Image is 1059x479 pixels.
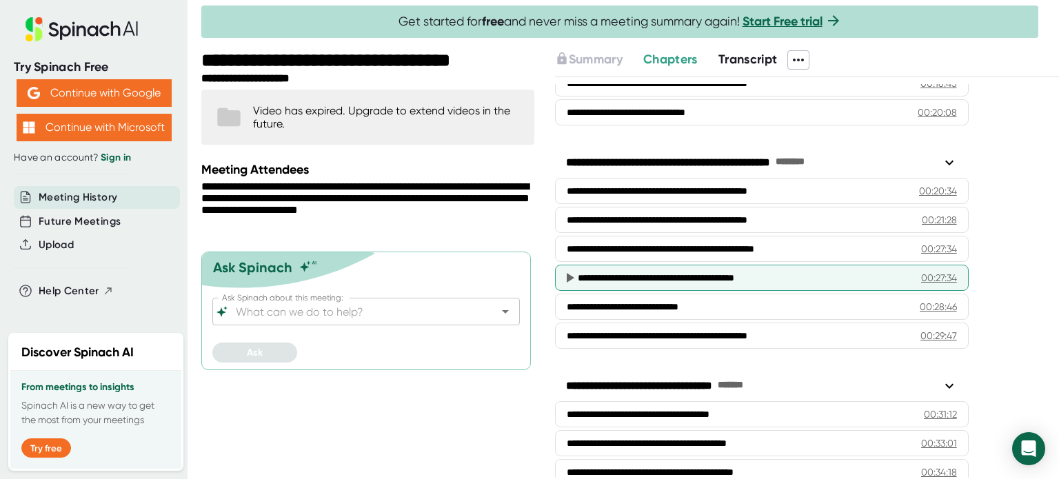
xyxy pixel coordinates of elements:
img: Aehbyd4JwY73AAAAAElFTkSuQmCC [28,87,40,99]
div: 00:33:01 [921,436,957,450]
button: Upload [39,237,74,253]
h2: Discover Spinach AI [21,343,134,362]
div: Have an account? [14,152,174,164]
div: Open Intercom Messenger [1012,432,1045,465]
a: Sign in [101,152,131,163]
button: Open [496,302,515,321]
button: Try free [21,438,71,458]
h3: From meetings to insights [21,382,170,393]
button: Chapters [643,50,698,69]
span: Help Center [39,283,99,299]
span: Ask [247,347,263,358]
div: 00:28:46 [920,300,957,314]
button: Ask [212,343,297,363]
button: Continue with Google [17,79,172,107]
div: 00:20:34 [919,184,957,198]
span: Chapters [643,52,698,67]
div: 00:31:12 [924,407,957,421]
button: Continue with Microsoft [17,114,172,141]
button: Help Center [39,283,114,299]
span: Get started for and never miss a meeting summary again! [399,14,842,30]
p: Spinach AI is a new way to get the most from your meetings [21,398,170,427]
div: 00:34:18 [921,465,957,479]
div: 00:27:34 [921,271,957,285]
button: Transcript [718,50,778,69]
span: Summary [569,52,623,67]
div: Meeting Attendees [201,162,538,177]
div: Upgrade to access [555,50,643,70]
div: Video has expired. Upgrade to extend videos in the future. [253,104,521,130]
div: Ask Spinach [213,259,292,276]
button: Summary [555,50,623,69]
button: Future Meetings [39,214,121,230]
div: Try Spinach Free [14,59,174,75]
input: What can we do to help? [233,302,475,321]
div: 00:20:08 [918,105,957,119]
button: Meeting History [39,190,117,205]
div: 00:29:47 [920,329,957,343]
div: 00:27:34 [921,242,957,256]
span: Transcript [718,52,778,67]
div: 00:21:28 [922,213,957,227]
a: Start Free trial [743,14,823,29]
b: free [482,14,504,29]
